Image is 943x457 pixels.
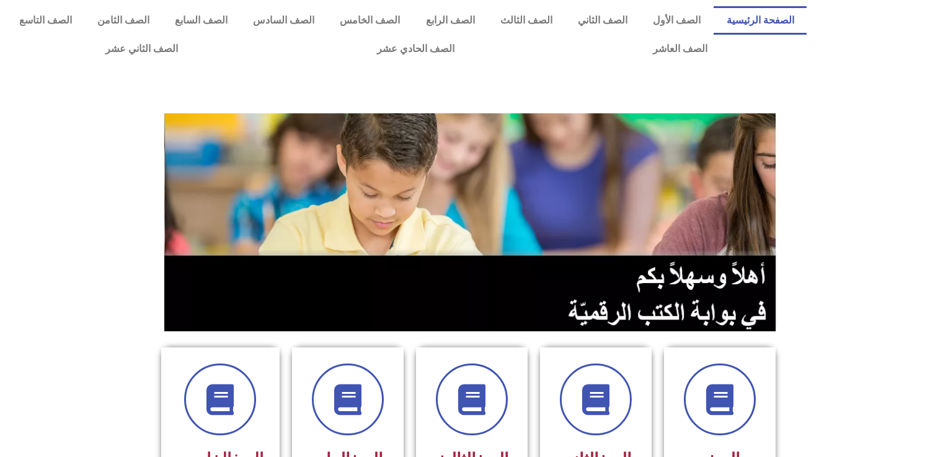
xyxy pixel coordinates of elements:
a: الصف الثالث [487,6,565,35]
a: الصف الثامن [84,6,162,35]
a: الصف العاشر [554,35,807,63]
a: الصف الأول [640,6,714,35]
a: الصف السابع [162,6,240,35]
a: الصف الخامس [327,6,413,35]
a: الصف الرابع [413,6,487,35]
a: الصف الثاني عشر [6,35,277,63]
a: الصفحة الرئيسية [714,6,807,35]
a: الصف السادس [241,6,327,35]
a: الصف التاسع [6,6,84,35]
a: الصف الحادي عشر [277,35,553,63]
a: الصف الثاني [565,6,640,35]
